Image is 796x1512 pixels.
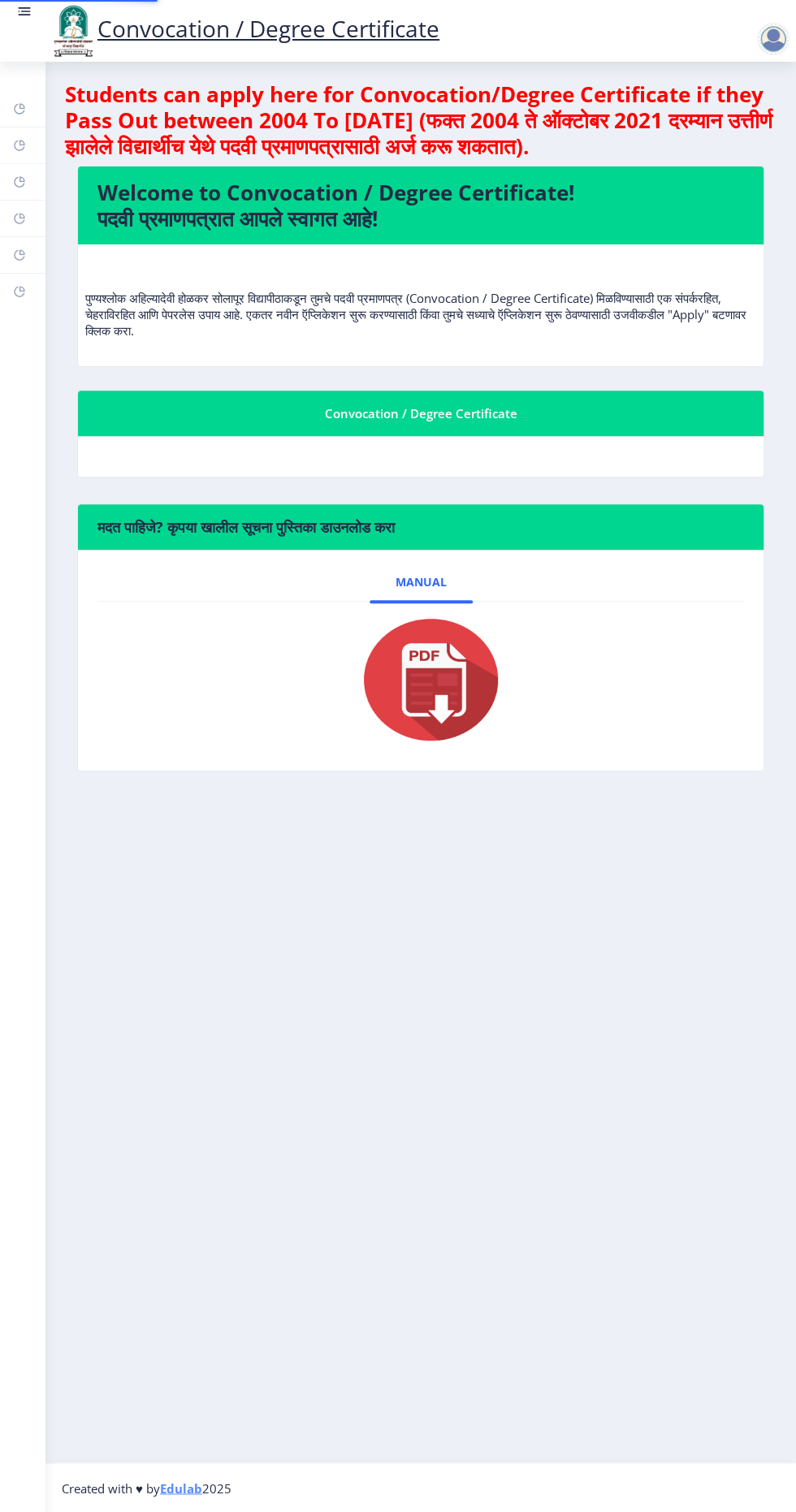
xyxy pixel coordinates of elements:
[62,1480,231,1496] span: Created with ♥ by 2025
[97,517,744,537] h6: मदत पाहिजे? कृपया खालील सूचना पुस्तिका डाउनलोड करा
[97,404,744,423] div: Convocation / Degree Certificate
[49,3,97,58] img: logo
[85,257,756,339] p: पुण्यश्लोक अहिल्यादेवी होळकर सोलापूर विद्यापीठाकडून तुमचे पदवी प्रमाणपत्र (Convocation / Degree C...
[65,81,777,159] h4: Students can apply here for Convocation/Degree Certificate if they Pass Out between 2004 To [DATE...
[49,13,439,44] a: Convocation / Degree Certificate
[370,563,473,602] a: Manual
[340,615,502,745] img: pdf.png
[97,179,744,231] h4: Welcome to Convocation / Degree Certificate! पदवी प्रमाणपत्रात आपले स्वागत आहे!
[160,1480,202,1496] a: Edulab
[396,576,447,589] span: Manual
